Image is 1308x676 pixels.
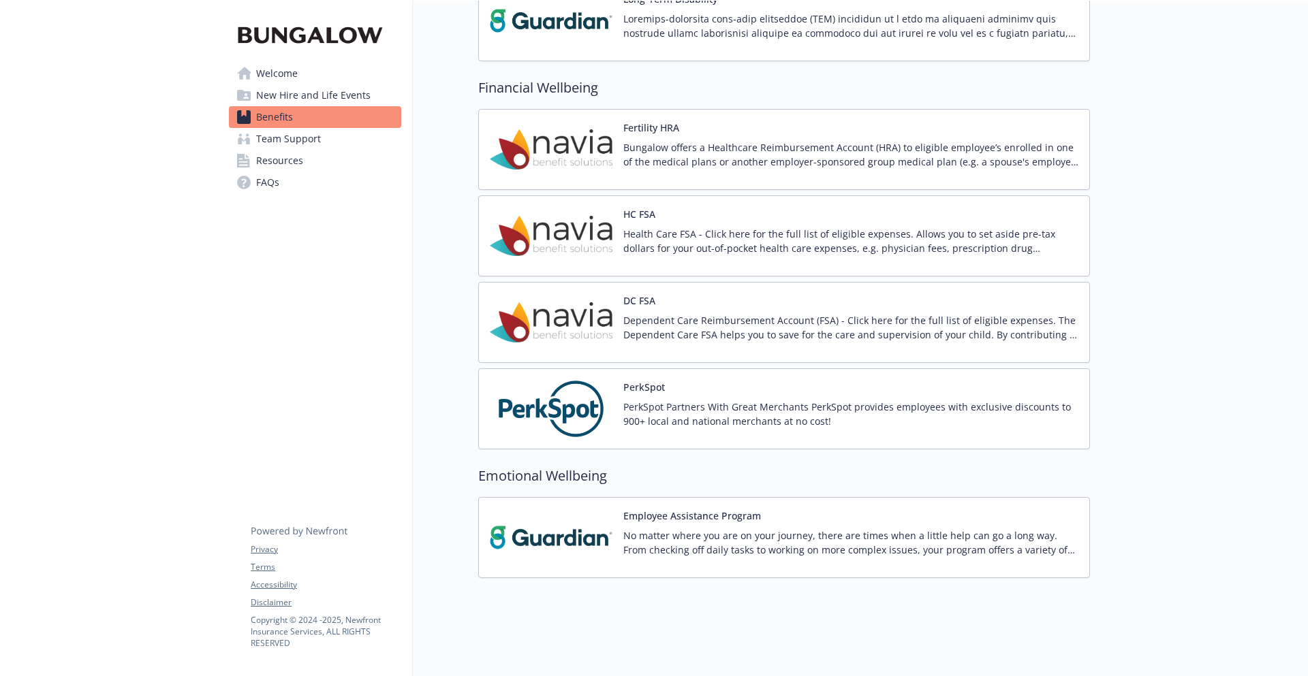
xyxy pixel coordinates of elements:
[256,128,321,150] span: Team Support
[623,120,679,135] button: Fertility HRA
[256,150,303,172] span: Resources
[251,561,401,573] a: Terms
[490,509,612,566] img: Guardian carrier logo
[623,140,1078,169] p: Bungalow offers a Healthcare Reimbursement Account (HRA) to eligible employee’s enrolled in one o...
[251,614,401,649] p: Copyright © 2024 - 2025 , Newfront Insurance Services, ALL RIGHTS RESERVED
[623,528,1078,557] p: No matter where you are on your journey, there are times when a little help can go a long way. Fr...
[490,293,612,351] img: Navia Benefit Solutions carrier logo
[229,63,401,84] a: Welcome
[478,78,1090,98] h2: Financial Wellbeing
[251,543,401,556] a: Privacy
[478,466,1090,486] h2: Emotional Wellbeing
[623,400,1078,428] p: PerkSpot Partners With Great Merchants PerkSpot provides employees with exclusive discounts to 90...
[229,150,401,172] a: Resources
[623,293,655,308] button: DC FSA
[256,84,371,106] span: New Hire and Life Events
[229,106,401,128] a: Benefits
[623,313,1078,342] p: Dependent Care Reimbursement Account (FSA) - Click here for the full list of eligible expenses. T...
[623,227,1078,255] p: Health Care FSA - Click here for the full list of eligible expenses. Allows you to set aside pre-...
[256,106,293,128] span: Benefits
[229,84,401,106] a: New Hire and Life Events
[256,63,298,84] span: Welcome
[251,579,401,591] a: Accessibility
[251,596,401,609] a: Disclaimer
[490,380,612,438] img: PerkSpot carrier logo
[490,207,612,265] img: Navia Benefit Solutions carrier logo
[623,509,761,523] button: Employee Assistance Program
[623,380,665,394] button: PerkSpot
[623,12,1078,40] p: Loremips-dolorsita cons-adip elitseddoe (TEM) incididun ut l etdo ma aliquaeni adminimv quis nost...
[623,207,655,221] button: HC FSA
[256,172,279,193] span: FAQs
[229,172,401,193] a: FAQs
[229,128,401,150] a: Team Support
[490,120,612,178] img: Navia Benefit Solutions carrier logo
